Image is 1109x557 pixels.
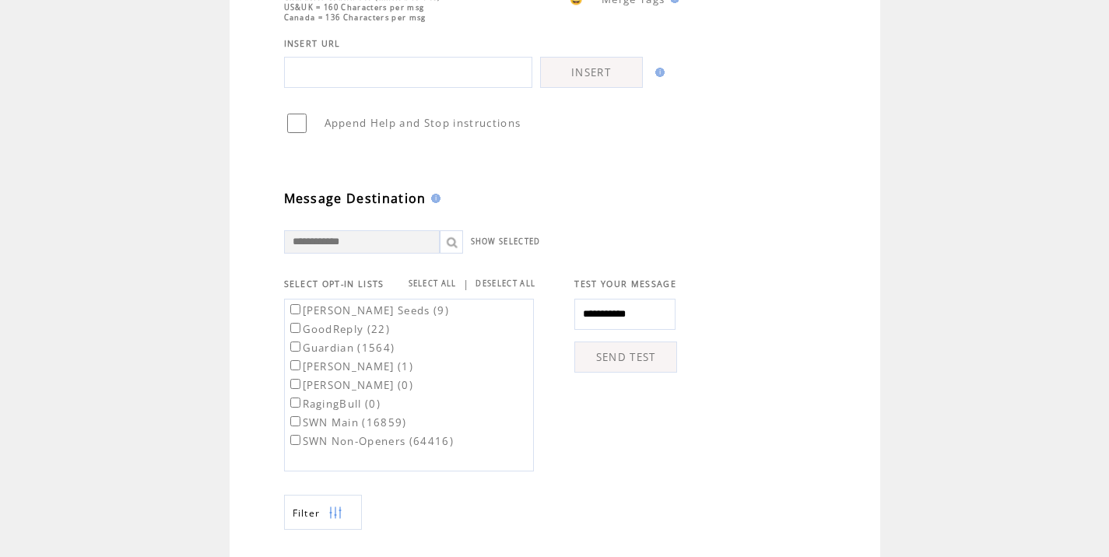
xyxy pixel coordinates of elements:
input: [PERSON_NAME] (0) [290,379,300,389]
span: SELECT OPT-IN LISTS [284,278,384,289]
input: SWN Main (16859) [290,416,300,426]
a: DESELECT ALL [476,278,535,289]
img: help.gif [651,68,665,77]
img: filters.png [328,496,342,531]
label: [PERSON_NAME] Seeds (9) [287,303,450,317]
input: Guardian (1564) [290,342,300,352]
label: [PERSON_NAME] (1) [287,359,414,373]
span: INSERT URL [284,38,341,49]
input: [PERSON_NAME] (1) [290,360,300,370]
img: help.gif [426,194,440,203]
input: [PERSON_NAME] Seeds (9) [290,304,300,314]
span: Message Destination [284,190,426,207]
input: SWN Non-Openers (64416) [290,435,300,445]
a: Filter [284,495,362,530]
span: Show filters [293,506,321,520]
span: Append Help and Stop instructions [325,116,521,130]
span: Canada = 136 Characters per msg [284,12,426,23]
label: RagingBull (0) [287,397,381,411]
label: SWN Main (16859) [287,415,407,429]
span: US&UK = 160 Characters per msg [284,2,425,12]
input: RagingBull (0) [290,398,300,408]
span: | [463,277,469,291]
input: GoodReply (22) [290,323,300,333]
a: SEND TEST [574,342,677,373]
label: Guardian (1564) [287,341,395,355]
label: SWN Non-Openers (64416) [287,434,454,448]
span: TEST YOUR MESSAGE [574,278,676,289]
a: SHOW SELECTED [471,236,541,247]
label: GoodReply (22) [287,322,391,336]
label: [PERSON_NAME] (0) [287,378,414,392]
a: INSERT [540,57,643,88]
a: SELECT ALL [409,278,457,289]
